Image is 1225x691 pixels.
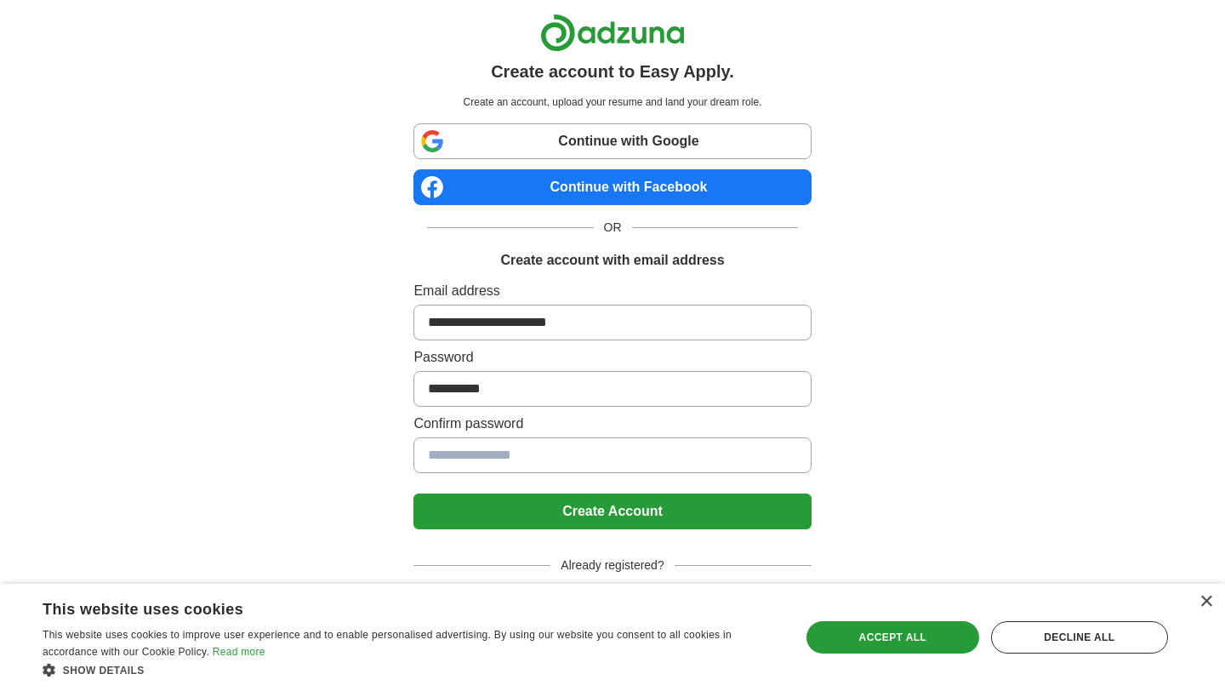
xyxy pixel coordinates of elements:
a: Continue with Facebook [413,169,811,205]
span: This website uses cookies to improve user experience and to enable personalised advertising. By u... [43,629,732,658]
a: Continue with Google [413,123,811,159]
div: This website uses cookies [43,594,736,620]
span: OR [594,219,632,237]
a: Read more, opens a new window [213,646,265,658]
span: Show details [63,665,145,677]
img: Adzuna logo [540,14,685,52]
h1: Create account with email address [500,250,724,271]
div: Decline all [991,621,1168,654]
div: Accept all [806,621,979,654]
label: Email address [413,281,811,301]
span: Already registered? [550,557,674,574]
h1: Create account to Easy Apply. [491,59,734,84]
label: Password [413,347,811,368]
button: Create Account [413,494,811,529]
p: Create an account, upload your resume and land your dream role. [417,94,807,110]
div: Show details [43,661,778,678]
div: Close [1199,596,1212,608]
label: Confirm password [413,414,811,434]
